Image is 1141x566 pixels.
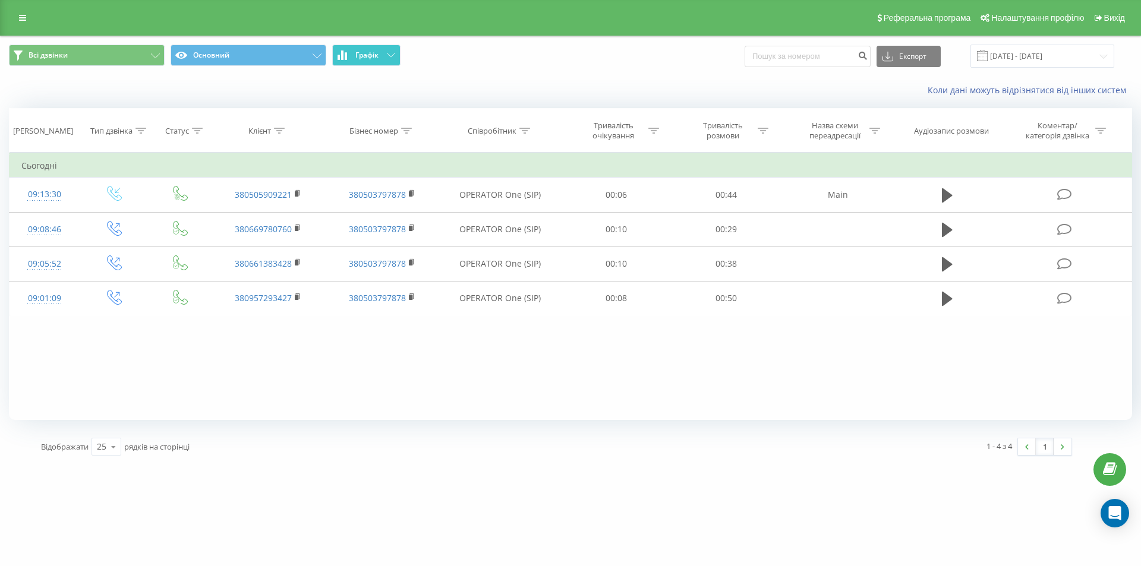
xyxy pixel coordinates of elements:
span: Всі дзвінки [29,50,68,60]
td: Main [781,178,895,212]
span: Відображати [41,441,89,452]
a: 380505909221 [235,189,292,200]
div: Тривалість розмови [691,121,755,141]
input: Пошук за номером [745,46,871,67]
div: [PERSON_NAME] [13,126,73,136]
td: 00:29 [671,212,780,246]
td: 00:50 [671,281,780,315]
a: 380503797878 [349,189,406,200]
button: Всі дзвінки [9,45,165,66]
div: Клієнт [248,126,271,136]
td: 00:38 [671,246,780,281]
span: Налаштування профілю [991,13,1084,23]
a: 1 [1036,438,1054,455]
div: Тип дзвінка [90,126,133,136]
a: 380957293427 [235,292,292,303]
td: OPERATOR One (SIP) [439,246,562,281]
td: Сьогодні [10,154,1132,178]
div: 25 [97,441,106,453]
div: Open Intercom Messenger [1101,499,1129,527]
div: 09:13:30 [21,183,68,206]
td: 00:08 [562,281,671,315]
td: 00:10 [562,212,671,246]
a: 380503797878 [349,223,406,235]
a: 380661383428 [235,258,292,269]
span: Вихід [1104,13,1125,23]
a: 380669780760 [235,223,292,235]
td: OPERATOR One (SIP) [439,178,562,212]
div: Аудіозапис розмови [914,126,989,136]
div: Тривалість очікування [582,121,645,141]
div: Назва схеми переадресації [803,121,866,141]
td: OPERATOR One (SIP) [439,281,562,315]
div: Бізнес номер [349,126,398,136]
td: OPERATOR One (SIP) [439,212,562,246]
td: 00:44 [671,178,780,212]
div: 1 - 4 з 4 [986,440,1012,452]
div: Співробітник [468,126,516,136]
span: Графік [355,51,379,59]
span: рядків на сторінці [124,441,190,452]
a: 380503797878 [349,258,406,269]
button: Основний [171,45,326,66]
button: Графік [332,45,401,66]
td: 00:06 [562,178,671,212]
span: Реферальна програма [884,13,971,23]
button: Експорт [877,46,941,67]
div: Коментар/категорія дзвінка [1023,121,1092,141]
td: 00:10 [562,246,671,281]
a: 380503797878 [349,292,406,303]
div: 09:01:09 [21,287,68,310]
div: 09:08:46 [21,218,68,241]
a: Коли дані можуть відрізнятися вiд інших систем [928,84,1132,96]
div: 09:05:52 [21,252,68,276]
div: Статус [165,126,189,136]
